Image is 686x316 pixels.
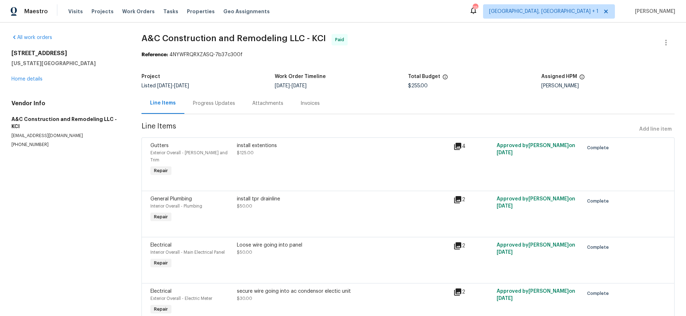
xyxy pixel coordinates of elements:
div: 2 [453,242,492,250]
span: Repair [151,306,171,313]
span: Interior Overall - Main Electrical Panel [150,250,225,254]
span: Listed [141,83,189,88]
div: Progress Updates [193,100,235,107]
span: Repair [151,167,171,174]
div: [PERSON_NAME] [541,83,675,88]
span: Complete [587,290,612,297]
div: 2 [453,195,492,204]
div: Attachments [252,100,283,107]
span: $50.00 [237,204,252,208]
span: [DATE] [497,250,513,255]
span: Electrical [150,243,171,248]
span: Interior Overall - Plumbing [150,204,202,208]
span: Repair [151,259,171,267]
span: Projects [91,8,114,15]
div: Invoices [300,100,320,107]
div: 4NYWFRQRXZASQ-7b37c300f [141,51,675,58]
span: [DATE] [497,204,513,209]
div: install extentions [237,142,449,149]
div: 19 [473,4,478,11]
div: secure wire going into ac condensor electic unit [237,288,449,295]
div: Line Items [150,99,176,107]
h5: Project [141,74,160,79]
span: [DATE] [157,83,172,88]
h5: [US_STATE][GEOGRAPHIC_DATA] [11,60,124,67]
span: Maestro [24,8,48,15]
span: Paid [335,36,347,43]
h2: [STREET_ADDRESS] [11,50,124,57]
h5: Total Budget [408,74,440,79]
span: [DATE] [174,83,189,88]
span: Gutters [150,143,169,148]
h5: Work Order Timeline [275,74,326,79]
span: [DATE] [497,296,513,301]
span: [GEOGRAPHIC_DATA], [GEOGRAPHIC_DATA] + 1 [489,8,598,15]
span: A&C Construction and Remodeling LLC - KCI [141,34,326,43]
span: The total cost of line items that have been proposed by Opendoor. This sum includes line items th... [442,74,448,83]
span: $30.00 [237,296,252,301]
span: - [157,83,189,88]
span: [DATE] [275,83,290,88]
span: Electrical [150,289,171,294]
div: 2 [453,288,492,296]
h5: Assigned HPM [541,74,577,79]
span: Approved by [PERSON_NAME] on [497,143,575,155]
span: $50.00 [237,250,252,254]
span: Line Items [141,123,636,136]
span: Exterior Overall - [PERSON_NAME] and Trim [150,151,228,162]
span: [DATE] [292,83,307,88]
div: Loose wire going into panel [237,242,449,249]
div: 4 [453,142,492,151]
b: Reference: [141,52,168,57]
span: The hpm assigned to this work order. [579,74,585,83]
span: $255.00 [408,83,428,88]
span: Tasks [163,9,178,14]
span: [DATE] [497,150,513,155]
span: Complete [587,198,612,205]
span: Geo Assignments [223,8,270,15]
span: Repair [151,213,171,220]
span: Visits [68,8,83,15]
p: [EMAIL_ADDRESS][DOMAIN_NAME] [11,133,124,139]
a: Home details [11,77,43,82]
span: [PERSON_NAME] [632,8,675,15]
div: install tpr drainline [237,195,449,203]
span: Complete [587,244,612,251]
h5: A&C Construction and Remodeling LLC - KCI [11,116,124,130]
span: Work Orders [122,8,155,15]
span: Properties [187,8,215,15]
span: Exterior Overall - Electric Meter [150,296,212,301]
span: General Plumbing [150,196,192,201]
span: Complete [587,144,612,151]
span: Approved by [PERSON_NAME] on [497,289,575,301]
h4: Vendor Info [11,100,124,107]
span: Approved by [PERSON_NAME] on [497,243,575,255]
p: [PHONE_NUMBER] [11,142,124,148]
span: $125.00 [237,151,254,155]
span: Approved by [PERSON_NAME] on [497,196,575,209]
span: - [275,83,307,88]
a: All work orders [11,35,52,40]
